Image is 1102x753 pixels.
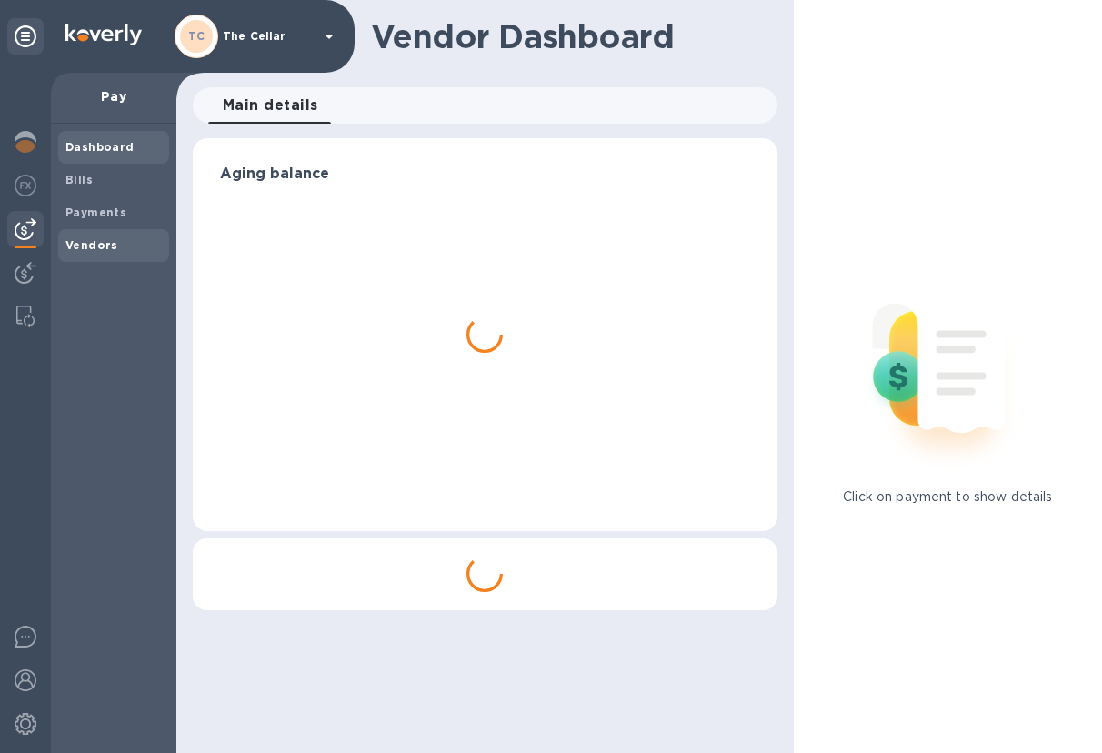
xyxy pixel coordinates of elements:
p: The Cellar [223,30,314,43]
b: Bills [65,173,93,186]
div: Unpin categories [7,18,44,55]
h3: Aging balance [220,166,750,183]
b: Payments [65,206,126,219]
b: TC [188,29,205,43]
b: Vendors [65,238,118,252]
img: Foreign exchange [15,175,36,196]
p: Pay [65,87,162,105]
p: Click on payment to show details [843,487,1052,507]
b: Dashboard [65,140,135,154]
span: Main details [223,93,318,118]
img: Logo [65,24,142,45]
h1: Vendor Dashboard [371,17,765,55]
